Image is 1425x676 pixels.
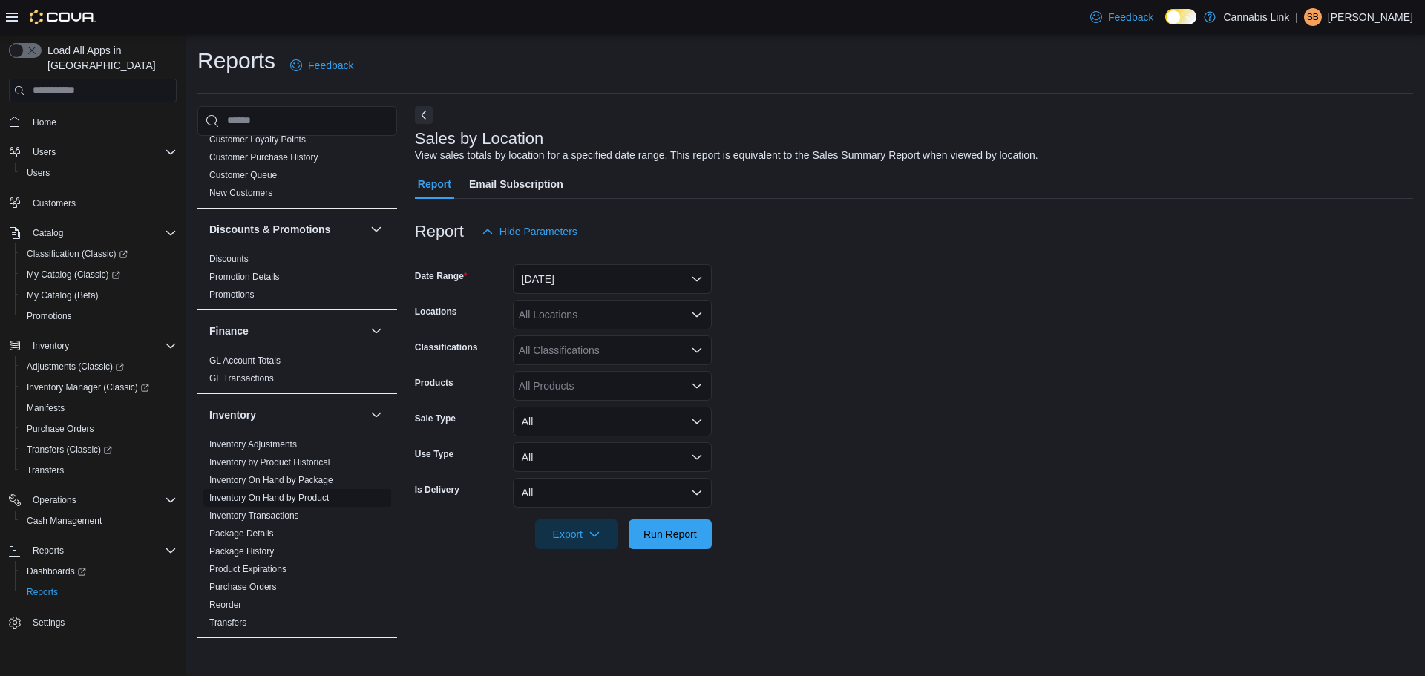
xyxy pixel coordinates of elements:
span: Cash Management [21,512,177,530]
span: Inventory On Hand by Package [209,474,333,486]
button: Customers [3,192,183,214]
a: Promotions [21,307,78,325]
a: Inventory Adjustments [209,439,297,450]
button: Inventory [367,406,385,424]
button: Inventory [3,335,183,356]
a: Reports [21,583,64,601]
button: Operations [27,491,82,509]
a: Users [21,164,56,182]
a: Dashboards [15,561,183,582]
span: Feedback [308,58,353,73]
span: Manifests [21,399,177,417]
span: Operations [27,491,177,509]
span: Run Report [643,527,697,542]
a: Promotion Details [209,272,280,282]
a: Inventory Transactions [209,511,299,521]
h3: Report [415,223,464,240]
span: Inventory Manager (Classic) [27,381,149,393]
span: Home [33,117,56,128]
span: Manifests [27,402,65,414]
a: Reorder [209,600,241,610]
a: Product Expirations [209,564,286,574]
button: Promotions [15,306,183,326]
span: Discounts [209,253,249,265]
span: Customers [33,197,76,209]
button: Inventory [27,337,75,355]
label: Use Type [415,448,453,460]
span: Package History [209,545,274,557]
span: Home [27,113,177,131]
button: All [513,478,712,508]
h3: Inventory [209,407,256,422]
img: Cova [30,10,96,24]
button: Users [15,163,183,183]
button: Cash Management [15,511,183,531]
button: Reports [15,582,183,603]
a: Settings [27,614,71,631]
p: [PERSON_NAME] [1328,8,1413,26]
span: Report [418,169,451,199]
h3: Finance [209,324,249,338]
span: Inventory [27,337,177,355]
span: Promotions [209,289,255,301]
a: Transfers (Classic) [15,439,183,460]
button: Hide Parameters [476,217,583,246]
a: Customer Loyalty Points [209,134,306,145]
span: Users [27,167,50,179]
div: Customer [197,113,397,208]
span: Settings [33,617,65,629]
span: Catalog [33,227,63,239]
button: Purchase Orders [15,419,183,439]
span: Users [27,143,177,161]
span: Dashboards [27,565,86,577]
button: Open list of options [691,309,703,321]
span: Classification (Classic) [21,245,177,263]
span: Customer Queue [209,169,277,181]
span: Email Subscription [469,169,563,199]
span: Classification (Classic) [27,248,128,260]
div: Discounts & Promotions [197,250,397,309]
a: Adjustments (Classic) [21,358,130,375]
a: Inventory Manager (Classic) [15,377,183,398]
a: Transfers [209,617,246,628]
span: Reports [33,545,64,557]
span: Transfers [21,462,177,479]
p: | [1295,8,1298,26]
button: Run Report [629,519,712,549]
label: Is Delivery [415,484,459,496]
button: Transfers [15,460,183,481]
span: Product Expirations [209,563,286,575]
span: Transfers (Classic) [27,444,112,456]
a: New Customers [209,188,272,198]
span: Reports [21,583,177,601]
h1: Reports [197,46,275,76]
button: Finance [367,322,385,340]
button: Manifests [15,398,183,419]
button: Next [415,106,433,124]
a: Customer Queue [209,170,277,180]
a: Home [27,114,62,131]
div: View sales totals by location for a specified date range. This report is equivalent to the Sales ... [415,148,1038,163]
label: Locations [415,306,457,318]
input: Dark Mode [1165,9,1196,24]
span: Reports [27,586,58,598]
a: My Catalog (Beta) [21,286,105,304]
span: Users [33,146,56,158]
span: Transfers [27,465,64,476]
button: Users [3,142,183,163]
span: Inventory Manager (Classic) [21,378,177,396]
button: All [513,442,712,472]
button: Catalog [3,223,183,243]
a: Inventory Manager (Classic) [21,378,155,396]
a: My Catalog (Classic) [15,264,183,285]
span: Cash Management [27,515,102,527]
span: Reorder [209,599,241,611]
button: Inventory [209,407,364,422]
span: Transfers (Classic) [21,441,177,459]
a: Cash Management [21,512,108,530]
span: Dark Mode [1165,24,1166,25]
span: GL Transactions [209,373,274,384]
a: My Catalog (Classic) [21,266,126,283]
a: Customer Purchase History [209,152,318,163]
